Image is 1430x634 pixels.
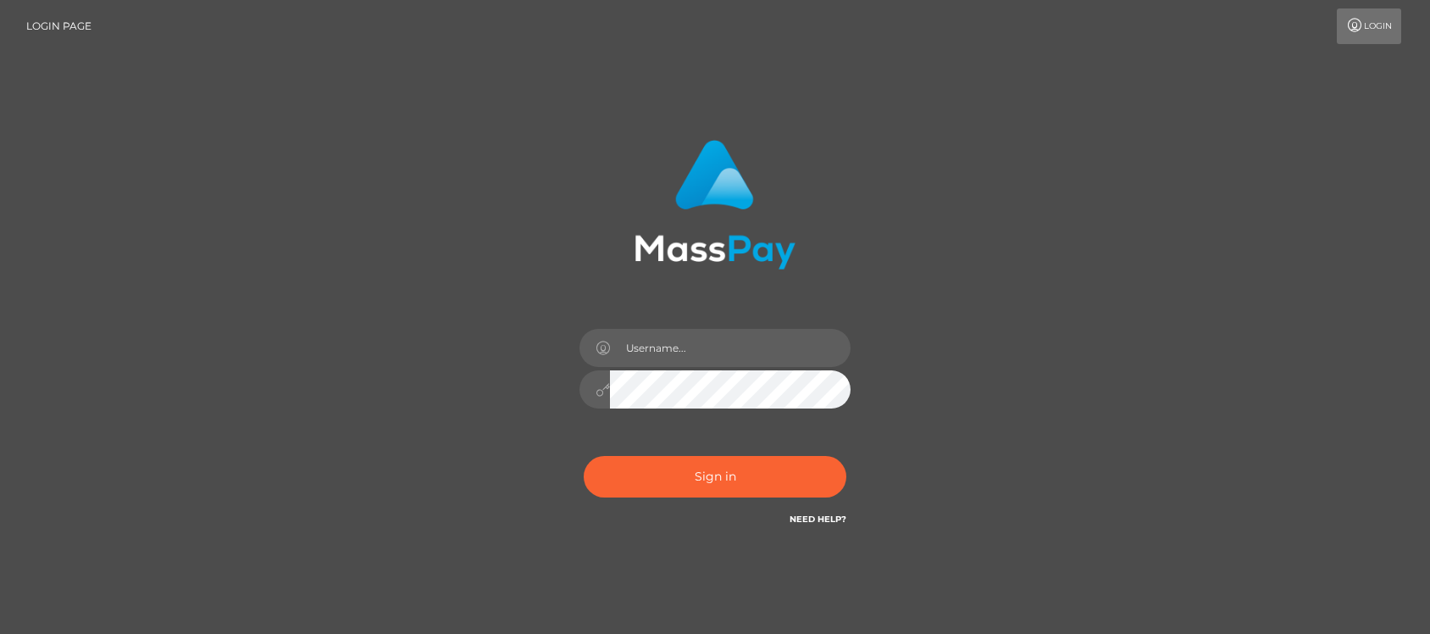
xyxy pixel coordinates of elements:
[584,456,846,498] button: Sign in
[635,140,795,270] img: MassPay Login
[1337,8,1401,44] a: Login
[790,514,846,525] a: Need Help?
[26,8,91,44] a: Login Page
[610,329,851,367] input: Username...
